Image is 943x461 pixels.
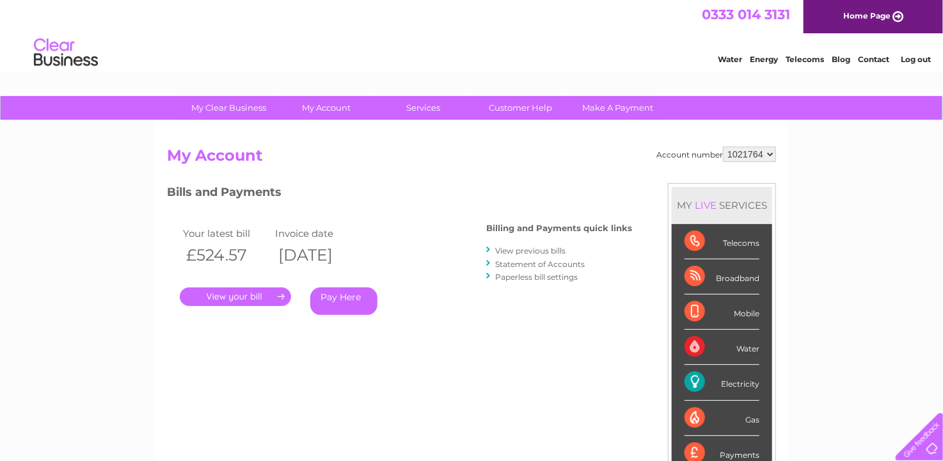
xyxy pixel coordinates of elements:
[167,147,776,171] h2: My Account
[685,330,759,365] div: Water
[685,259,759,295] div: Broadband
[750,54,778,64] a: Energy
[274,96,379,120] a: My Account
[272,225,364,242] td: Invoice date
[170,7,775,62] div: Clear Business is a trading name of Verastar Limited (registered in [GEOGRAPHIC_DATA] No. 3667643...
[468,96,574,120] a: Customer Help
[786,54,824,64] a: Telecoms
[692,199,719,211] div: LIVE
[177,96,282,120] a: My Clear Business
[901,54,931,64] a: Log out
[685,401,759,436] div: Gas
[495,272,578,282] a: Paperless bill settings
[371,96,477,120] a: Services
[718,54,742,64] a: Water
[167,183,632,206] h3: Bills and Payments
[272,242,364,268] th: [DATE]
[495,246,566,255] a: View previous bills
[656,147,776,162] div: Account number
[566,96,671,120] a: Make A Payment
[180,287,291,306] a: .
[702,6,790,22] a: 0333 014 3131
[486,223,632,233] h4: Billing and Payments quick links
[180,242,272,268] th: £524.57
[685,365,759,400] div: Electricity
[310,287,377,315] a: Pay Here
[672,187,772,223] div: MY SERVICES
[495,259,585,269] a: Statement of Accounts
[832,54,850,64] a: Blog
[180,225,272,242] td: Your latest bill
[33,33,99,72] img: logo.png
[858,54,889,64] a: Contact
[685,295,759,330] div: Mobile
[685,224,759,259] div: Telecoms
